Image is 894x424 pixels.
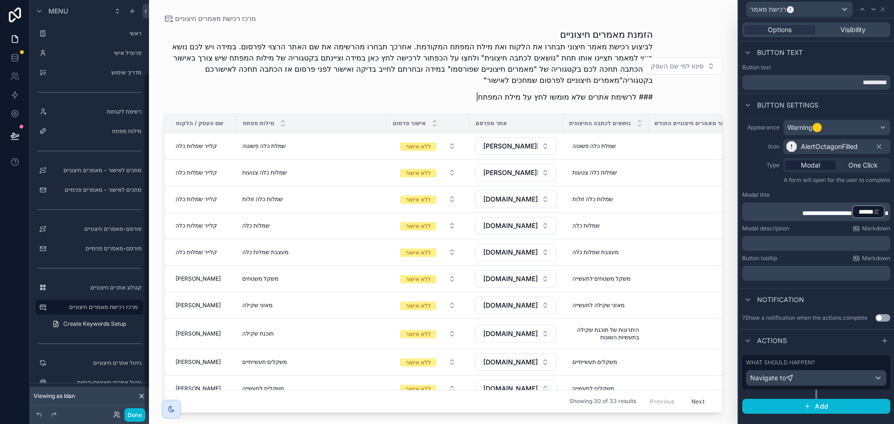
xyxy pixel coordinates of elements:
a: משקל משטחים [242,275,381,283]
button: Select Button [393,191,463,208]
a: משקלים תעשייתיים [242,358,381,366]
a: מחכים לאישור - מאמרים פנימיים [35,182,143,197]
a: Select Button [475,296,557,315]
span: אתר מפרסם [475,120,507,127]
a: Select Button [392,217,464,235]
a: Create Keywords Setup [47,316,143,331]
button: Select Button [393,325,463,342]
a: Select Button [392,137,464,155]
span: [PERSON_NAME] [176,330,221,337]
div: ללא אישור [406,358,431,367]
a: Select Button [392,380,464,397]
span: AlertOctagonFilled [801,142,858,151]
span: שמלות כלה צנועות [242,169,287,176]
label: מחכים לאישור - מאמרים חיצוניים [50,167,142,174]
a: פרופיל אישי [35,46,143,61]
a: 1 [654,218,783,233]
a: היתרונות של תוכנת שקילה בתעשיות השונות [569,323,643,345]
span: שם העסק / הלקוח [176,120,223,127]
a: Select Button [392,325,464,343]
a: שמלות כלה צנועות [242,169,381,176]
div: Show a notification when the actions complete? [742,314,867,322]
span: מאזני שקילה [242,302,272,309]
a: שמלת כלה פשוטה [242,142,381,150]
label: מחכים לאישור - מאמרים פנימיים [50,186,142,194]
div: scrollable content [742,236,890,251]
span: משקלים לתעשייה [572,385,614,392]
button: Select Button [643,57,723,75]
span: Modal [801,161,820,170]
button: Select Button [475,380,557,397]
button: Warning [783,120,890,135]
a: 1 [654,355,783,370]
span: [PERSON_NAME] [176,302,221,309]
span: Menu [48,7,68,16]
button: Add [742,399,890,414]
button: Select Button [475,137,557,155]
a: שמלות כלה זולות [569,192,643,207]
button: Done [124,408,145,422]
span: 1 [658,195,779,203]
p: A form will open for the user to complete [742,176,890,188]
span: [DOMAIN_NAME] [483,329,538,338]
span: Notification [757,295,804,304]
a: מחכים לאישור - מאמרים חיצוניים [35,163,143,178]
button: Select Button [393,217,463,234]
button: רכישת מאמר [746,1,853,17]
button: Select Button [393,244,463,261]
button: Select Button [475,164,557,182]
a: משקלים לתעשייה [569,381,643,396]
label: What should happen? [746,359,815,366]
span: 1 [658,249,779,256]
label: Modal title [742,191,770,199]
label: פורסם-מאמרים חיצוניים [50,225,142,233]
label: מרכז רכישת מאמרים חיצוניים [50,303,138,311]
a: קטלוג אתרים חיצוניים [35,280,143,295]
a: Select Button [475,163,557,182]
div: ללא אישור [406,142,431,151]
a: רשימת לקוחות [35,104,143,119]
label: Icon [742,143,779,150]
span: [PERSON_NAME] [176,385,221,392]
span: משקלים תעשייתיים [242,358,287,366]
button: Select Button [393,297,463,314]
a: מעצבת שמלות כלה [569,245,643,260]
span: רכישת מאמר [750,5,786,14]
span: Navigate to [750,373,786,383]
span: מעצבת שמלות כלה [242,249,288,256]
button: Select Button [393,164,463,181]
a: שמלת כלה פשוטה [569,139,643,154]
a: 1 [654,139,783,154]
a: קלייר שמלות כלה [176,249,231,256]
a: [PERSON_NAME] [176,330,231,337]
span: אישור פרסום [393,120,426,127]
span: מילות מפתח [243,120,274,127]
span: Options [768,25,792,34]
a: Select Button [475,324,557,343]
div: ללא אישור [406,330,431,338]
a: משקלים תעשייתיים [569,355,643,370]
span: מעצבת שמלות כלה [572,249,618,256]
p: ### לרשימת אתרים שלא מומשו לחץ על מילת המפתח| [164,91,653,102]
span: Button text [757,48,803,57]
span: Viewing as Idan [34,392,75,400]
a: מאזני שקילה לתעשייה [569,298,643,313]
span: 1 [658,302,779,309]
span: 1 [658,358,779,366]
span: שמלות כלה [572,222,600,229]
a: [PERSON_NAME] [176,385,231,392]
a: מרכז רכישת מאמרים חיצוניים [164,14,256,23]
span: קלייר שמלות כלה [176,142,217,150]
span: נושאים לכתבה החיצונית [569,120,630,127]
h1: הזמנת מאמרים חיצוניים [164,28,653,41]
span: [DOMAIN_NAME] [483,301,538,310]
a: 1 [654,245,783,260]
span: משקלים תעשייתיים [572,358,617,366]
span: 1 [658,222,779,229]
span: Visibility [840,25,866,34]
span: 1 [658,330,779,337]
a: מרכז רכישת מאמרים חיצוניים [35,300,143,315]
span: [DOMAIN_NAME] [483,357,538,367]
span: Create Keywords Setup [63,320,126,328]
a: Markdown [853,255,890,262]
